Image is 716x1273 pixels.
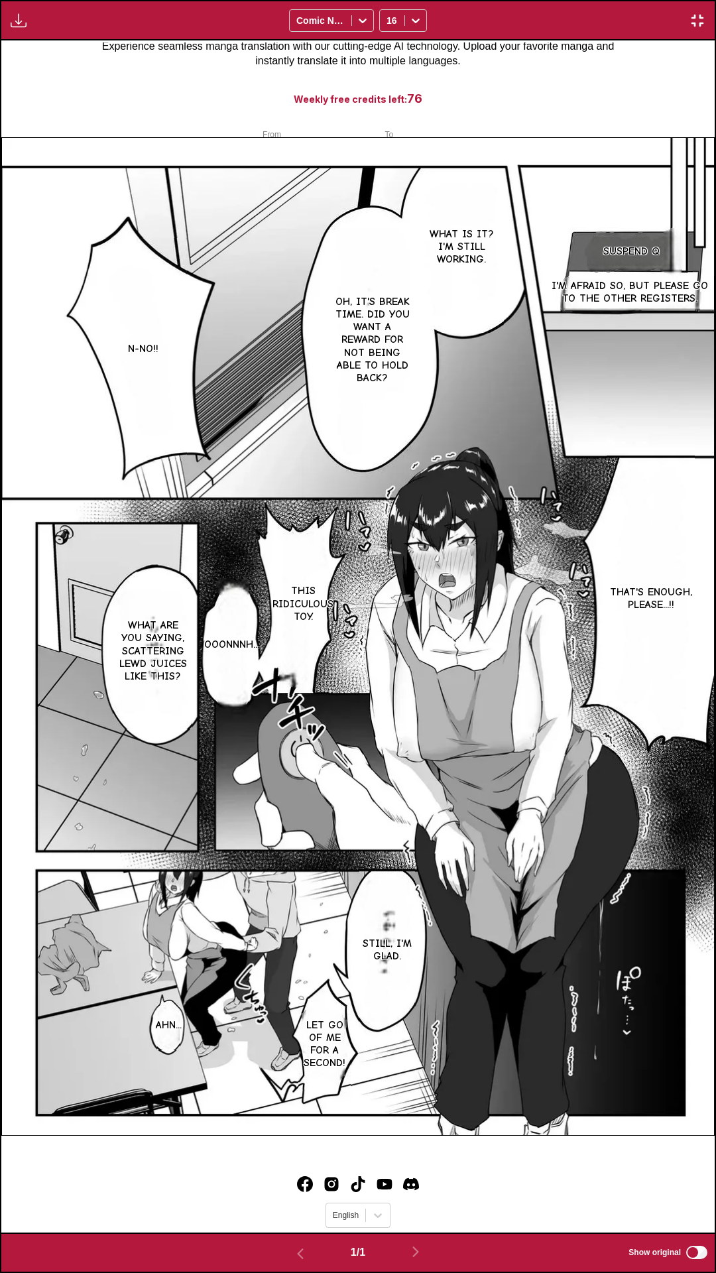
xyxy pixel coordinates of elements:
[359,935,415,965] p: Still, I'm glad.
[11,13,27,29] img: Download translated images
[628,1248,681,1257] span: Show original
[292,1246,308,1262] img: Previous page
[408,1244,424,1260] img: Next page
[113,617,193,686] p: What are you saying, scattering lewd juices like this?
[153,1016,184,1034] p: Ahn...
[351,1246,365,1258] span: 1 / 1
[545,277,715,308] p: I'm afraid so, but please go to the other registers.
[420,225,504,269] p: What is it? I'm still working.
[125,340,161,358] p: N-No!!
[601,243,662,261] p: Suspend q
[607,583,695,614] p: That's enough, please...!!
[270,582,336,626] p: This ridiculous toy.
[686,1246,707,1259] input: Show original
[298,1016,351,1073] p: Let go of me for a second!
[330,293,415,387] p: Oh, it's break time. Did you want a reward for not being able to hold back?
[1,137,715,1135] img: Manga Panel
[202,636,262,654] p: Ooonnnh...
